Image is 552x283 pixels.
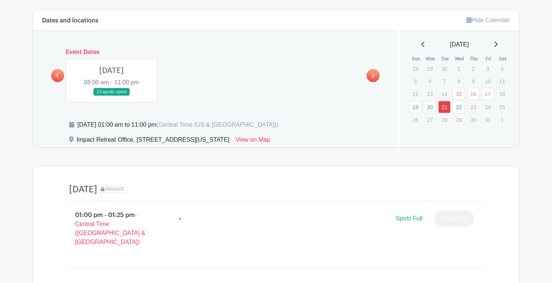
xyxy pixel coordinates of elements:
p: 29 [452,114,465,126]
p: 4 [496,63,508,75]
th: Fri [481,55,496,63]
p: 18 [496,88,508,100]
a: 19 [409,101,422,113]
a: 20 [424,101,436,113]
p: 7 [438,75,451,87]
div: Impact Retreat Office, [STREET_ADDRESS][US_STATE] [77,135,229,147]
a: Hide Calendar [466,17,510,23]
h4: [DATE] [69,184,97,195]
th: Tue [438,55,452,63]
p: 6 [424,75,436,87]
a: View on Map [235,135,270,147]
p: 28 [438,114,451,126]
th: Sat [496,55,510,63]
h6: Event Dates [64,49,366,56]
div: - [179,214,181,223]
a: 22 [452,101,465,113]
a: 16 [467,88,480,100]
p: 26 [409,114,422,126]
p: 2 [467,63,480,75]
p: 1 [452,63,465,75]
p: 31 [481,114,494,126]
p: 29 [424,63,436,75]
p: 28 [409,63,422,75]
p: 25 [496,101,508,113]
p: 10 [481,75,494,87]
span: [DATE] [450,40,469,49]
p: 3 [481,63,494,75]
a: 15 [452,88,465,100]
p: 30 [467,114,480,126]
p: 5 [409,75,422,87]
th: Thu [467,55,481,63]
span: (Central Time (US & [GEOGRAPHIC_DATA])) [156,121,278,128]
p: 27 [424,114,436,126]
p: 9 [467,75,480,87]
p: 30 [438,63,451,75]
a: 17 [481,88,494,100]
span: PRIVATE [106,187,125,192]
p: 14 [438,88,451,100]
th: Mon [423,55,438,63]
p: 24 [481,101,494,113]
p: 1 [496,114,508,126]
div: [DATE] 01:00 am to 11:00 pm [77,120,278,129]
th: Sun [409,55,424,63]
h6: Dates and locations [42,17,98,24]
p: 01:00 pm - 01:25 pm [57,208,167,250]
a: 21 [438,101,451,113]
p: 23 [467,101,480,113]
p: 12 [409,88,422,100]
th: Wed [452,55,467,63]
span: Spots Full [396,215,422,222]
p: 13 [424,88,436,100]
span: - Central Time ([GEOGRAPHIC_DATA] & [GEOGRAPHIC_DATA]) [75,212,145,245]
p: 8 [452,75,465,87]
p: 11 [496,75,508,87]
